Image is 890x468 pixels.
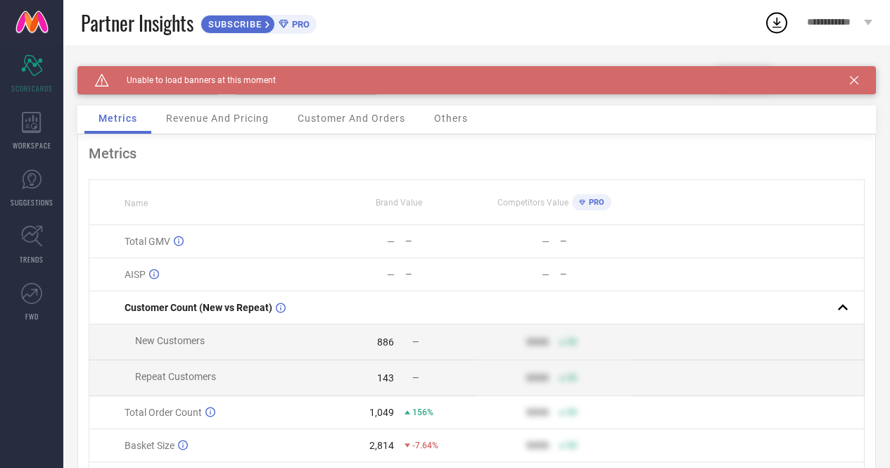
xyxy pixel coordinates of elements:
[377,336,394,348] div: 886
[135,371,216,382] span: Repeat Customers
[387,236,395,247] div: —
[11,197,53,208] span: SUGGESTIONS
[98,113,137,124] span: Metrics
[377,372,394,384] div: 143
[764,10,789,35] div: Open download list
[89,145,865,162] div: Metrics
[412,337,419,347] span: —
[125,302,272,313] span: Customer Count (New vs Repeat)
[369,407,394,418] div: 1,049
[560,270,631,279] div: —
[125,236,170,247] span: Total GMV
[125,440,174,451] span: Basket Size
[497,198,568,208] span: Competitors Value
[542,269,549,280] div: —
[369,440,394,451] div: 2,814
[412,373,419,383] span: —
[81,8,193,37] span: Partner Insights
[125,407,202,418] span: Total Order Count
[13,140,51,151] span: WORKSPACE
[109,75,276,85] span: Unable to load banners at this moment
[135,335,205,346] span: New Customers
[77,66,218,76] div: Brand
[526,372,549,384] div: 9999
[11,83,53,94] span: SCORECARDS
[434,113,468,124] span: Others
[567,441,577,450] span: 50
[526,336,549,348] div: 9999
[201,19,265,30] span: SUBSCRIBE
[560,236,631,246] div: —
[412,407,433,417] span: 156%
[567,407,577,417] span: 50
[288,19,310,30] span: PRO
[376,198,422,208] span: Brand Value
[585,198,604,207] span: PRO
[526,407,549,418] div: 9999
[567,373,577,383] span: 50
[526,440,549,451] div: 9999
[542,236,549,247] div: —
[25,311,39,322] span: FWD
[125,269,146,280] span: AISP
[567,337,577,347] span: 50
[20,254,44,265] span: TRENDS
[412,441,438,450] span: -7.64%
[125,198,148,208] span: Name
[298,113,405,124] span: Customer And Orders
[166,113,269,124] span: Revenue And Pricing
[405,270,476,279] div: —
[405,236,476,246] div: —
[201,11,317,34] a: SUBSCRIBEPRO
[387,269,395,280] div: —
